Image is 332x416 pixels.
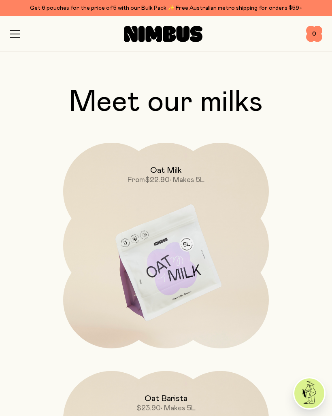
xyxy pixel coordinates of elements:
img: agent [294,378,324,408]
button: 0 [306,26,322,42]
h2: Oat Barista [145,394,187,403]
span: $23.90 [136,405,161,412]
h2: Oat Milk [150,166,182,175]
h2: Meet our milks [10,88,322,117]
span: From [128,176,145,184]
div: Get 6 pouches for the price of 5 with our Bulk Pack ✨ Free Australian metro shipping for orders $59+ [10,3,322,13]
span: $22.90 [145,176,170,184]
a: Oat MilkFrom$22.90• Makes 5L [63,143,269,348]
span: • Makes 5L [161,405,196,412]
span: • Makes 5L [170,176,204,184]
